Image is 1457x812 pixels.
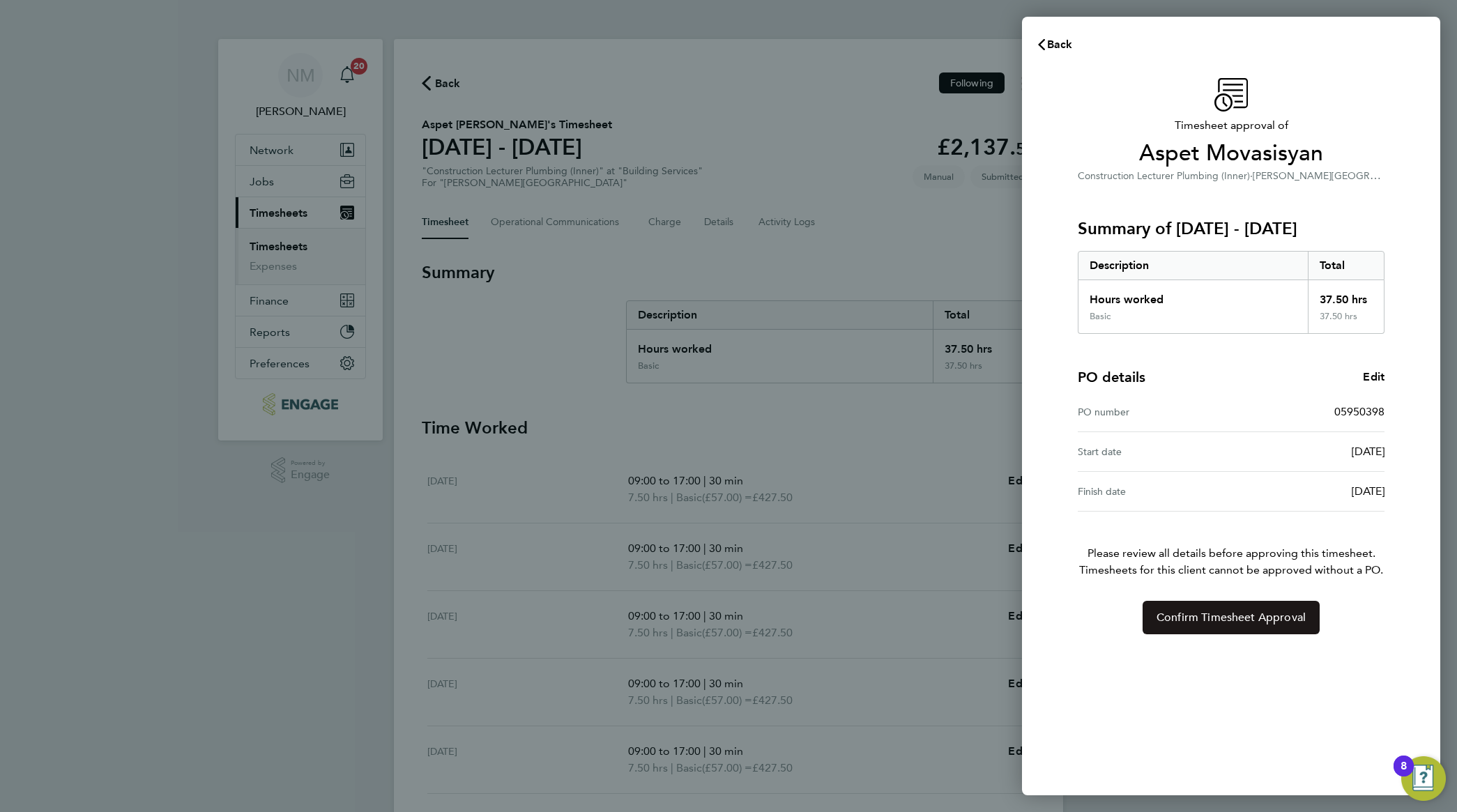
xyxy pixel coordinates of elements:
[1157,611,1306,625] span: Confirm Timesheet Approval
[1061,512,1401,579] p: Please review all details before approving this timesheet.
[1078,404,1231,420] div: PO number
[1253,169,1431,182] span: [PERSON_NAME][GEOGRAPHIC_DATA]
[1308,311,1384,333] div: 37.50 hrs
[1078,117,1384,134] span: Timesheet approval of
[1078,367,1145,387] h4: PO details
[1061,562,1401,579] span: Timesheets for this client cannot be approved without a PO.
[1308,252,1384,279] div: Total
[1078,139,1384,167] span: Aspet Movasisyan
[1078,483,1231,500] div: Finish date
[1363,370,1384,383] span: Edit
[1308,280,1384,311] div: 37.50 hrs
[1334,405,1384,418] span: 05950398
[1078,170,1250,182] span: Construction Lecturer Plumbing (Inner)
[1090,311,1111,322] div: Basic
[1231,483,1384,500] div: [DATE]
[1401,756,1446,801] button: Open Resource Center, 8 new notifications
[1363,369,1384,385] a: Edit
[1022,31,1087,59] button: Back
[1078,443,1231,460] div: Start date
[1078,280,1308,311] div: Hours worked
[1078,251,1384,334] div: Summary of 22 - 28 Sep 2025
[1078,252,1308,279] div: Description
[1078,217,1384,240] h3: Summary of [DATE] - [DATE]
[1047,38,1073,51] span: Back
[1250,170,1253,182] span: ·
[1231,443,1384,460] div: [DATE]
[1143,601,1320,634] button: Confirm Timesheet Approval
[1401,766,1407,784] div: 8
